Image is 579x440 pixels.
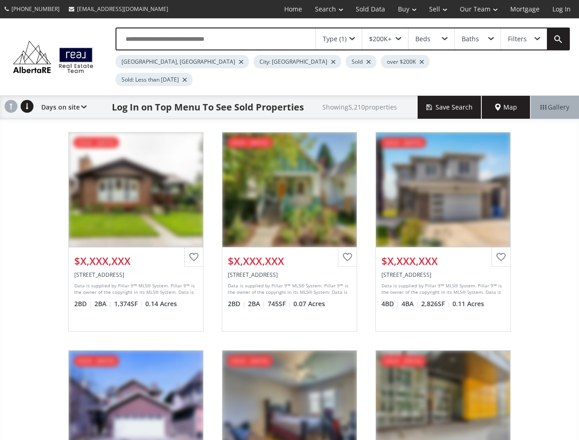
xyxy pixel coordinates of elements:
[495,103,517,112] span: Map
[293,299,325,308] span: 0.07 Acres
[254,55,341,68] div: City: [GEOGRAPHIC_DATA]
[228,299,246,308] span: 2 BD
[366,123,520,341] a: sold - [DATE]$X,XXX,XXX[STREET_ADDRESS]Data is supplied by Pillar 9™ MLS® System. Pillar 9™ is th...
[381,254,505,268] div: $X,XXX,XXX
[64,0,173,17] a: [EMAIL_ADDRESS][DOMAIN_NAME]
[116,73,193,86] div: Sold: Less than [DATE]
[94,299,112,308] span: 2 BA
[381,271,505,279] div: 229 Carringvue Manor NW, Calgary, AB T3P 0W3
[482,96,530,119] div: Map
[540,103,569,112] span: Gallery
[74,282,195,296] div: Data is supplied by Pillar 9™ MLS® System. Pillar 9™ is the owner of the copyright in its MLS® Sy...
[248,299,265,308] span: 2 BA
[77,5,168,13] span: [EMAIL_ADDRESS][DOMAIN_NAME]
[228,271,351,279] div: 829 4 Avenue NW, Calgary, AB T2N 0M9
[74,254,198,268] div: $X,XXX,XXX
[415,36,430,42] div: Beds
[346,55,376,68] div: Sold
[11,5,60,13] span: [PHONE_NUMBER]
[381,282,502,296] div: Data is supplied by Pillar 9™ MLS® System. Pillar 9™ is the owner of the copyright in its MLS® Sy...
[402,299,419,308] span: 4 BA
[322,104,397,110] h2: Showing 5,210 properties
[37,96,87,119] div: Days on site
[9,38,97,75] img: Logo
[74,271,198,279] div: 7120 20 Street SE, Calgary, AB T2C 0P6
[59,123,213,341] a: sold - [DATE]$X,XXX,XXX[STREET_ADDRESS]Data is supplied by Pillar 9™ MLS® System. Pillar 9™ is th...
[381,55,430,68] div: over $200K
[452,299,484,308] span: 0.11 Acres
[369,36,392,42] div: $200K+
[381,299,399,308] span: 4 BD
[74,299,92,308] span: 2 BD
[112,101,304,114] h1: Log In on Top Menu To See Sold Properties
[508,36,527,42] div: Filters
[418,96,482,119] button: Save Search
[421,299,450,308] span: 2,826 SF
[228,282,349,296] div: Data is supplied by Pillar 9™ MLS® System. Pillar 9™ is the owner of the copyright in its MLS® Sy...
[323,36,347,42] div: Type (1)
[114,299,143,308] span: 1,374 SF
[116,55,249,68] div: [GEOGRAPHIC_DATA], [GEOGRAPHIC_DATA]
[462,36,479,42] div: Baths
[228,254,351,268] div: $X,XXX,XXX
[530,96,579,119] div: Gallery
[268,299,291,308] span: 745 SF
[213,123,366,341] a: sold - [DATE]$X,XXX,XXX[STREET_ADDRESS]Data is supplied by Pillar 9™ MLS® System. Pillar 9™ is th...
[145,299,177,308] span: 0.14 Acres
